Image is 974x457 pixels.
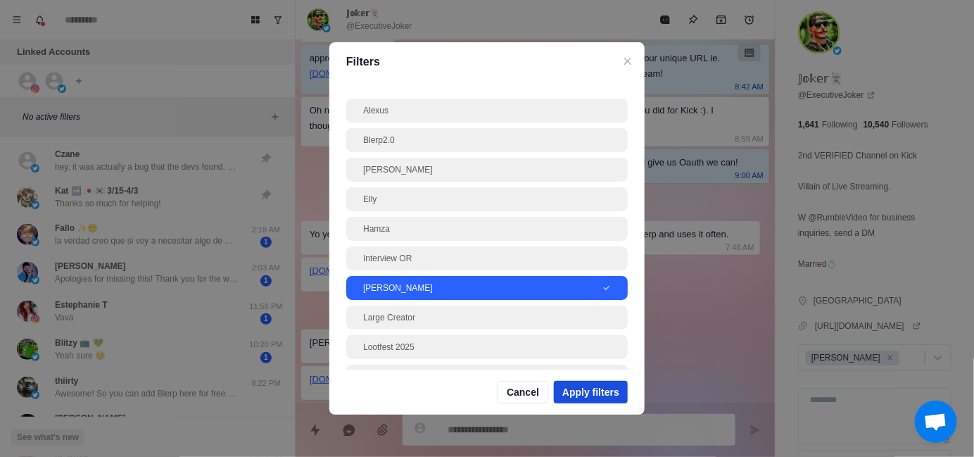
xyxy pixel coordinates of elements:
[363,311,611,324] div: Large Creator
[498,381,548,403] button: Cancel
[363,223,611,235] div: Hamza
[915,401,957,443] a: Open chat
[363,282,602,294] div: [PERSON_NAME]
[619,53,636,70] button: Close
[554,381,628,403] button: Apply filters
[363,193,611,206] div: Elly
[363,104,611,117] div: Alexus
[363,163,611,176] div: [PERSON_NAME]
[363,134,611,146] div: Blerp2.0
[363,341,611,353] div: Lootfest 2025
[363,252,611,265] div: Interview OR
[346,54,628,70] p: Filters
